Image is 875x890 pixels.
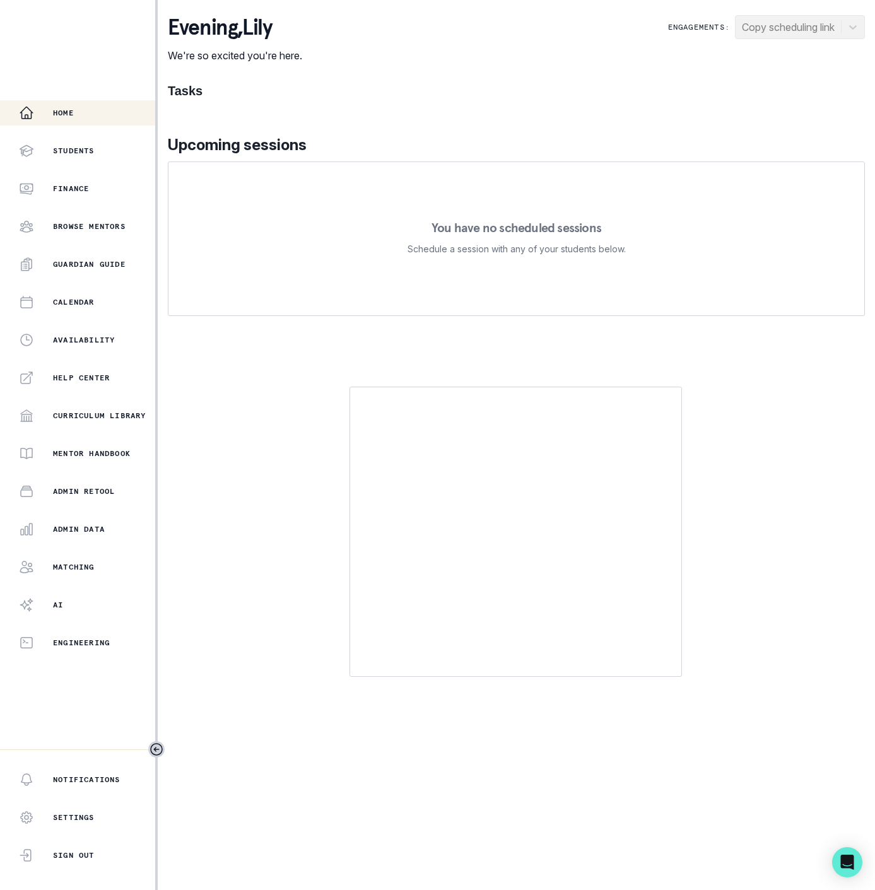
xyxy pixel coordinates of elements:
p: You have no scheduled sessions [432,221,601,234]
p: Upcoming sessions [168,134,865,156]
p: AI [53,600,63,610]
p: Admin Data [53,524,105,534]
p: Availability [53,335,115,345]
p: Settings [53,812,95,823]
button: Toggle sidebar [148,741,165,758]
p: Guardian Guide [53,259,126,269]
p: We're so excited you're here. [168,48,302,63]
p: Schedule a session with any of your students below. [408,242,626,257]
p: Help Center [53,373,110,383]
p: Sign Out [53,850,95,860]
p: Curriculum Library [53,411,146,421]
p: Browse Mentors [53,221,126,231]
p: Students [53,146,95,156]
p: Finance [53,184,89,194]
h1: Tasks [168,83,865,98]
div: Open Intercom Messenger [832,847,862,877]
p: Home [53,108,74,118]
p: Notifications [53,775,120,785]
p: evening , Lily [168,15,302,40]
p: Calendar [53,297,95,307]
p: Mentor Handbook [53,448,131,459]
p: Admin Retool [53,486,115,496]
p: Engineering [53,638,110,648]
p: Matching [53,562,95,572]
p: Engagements: [668,22,730,32]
